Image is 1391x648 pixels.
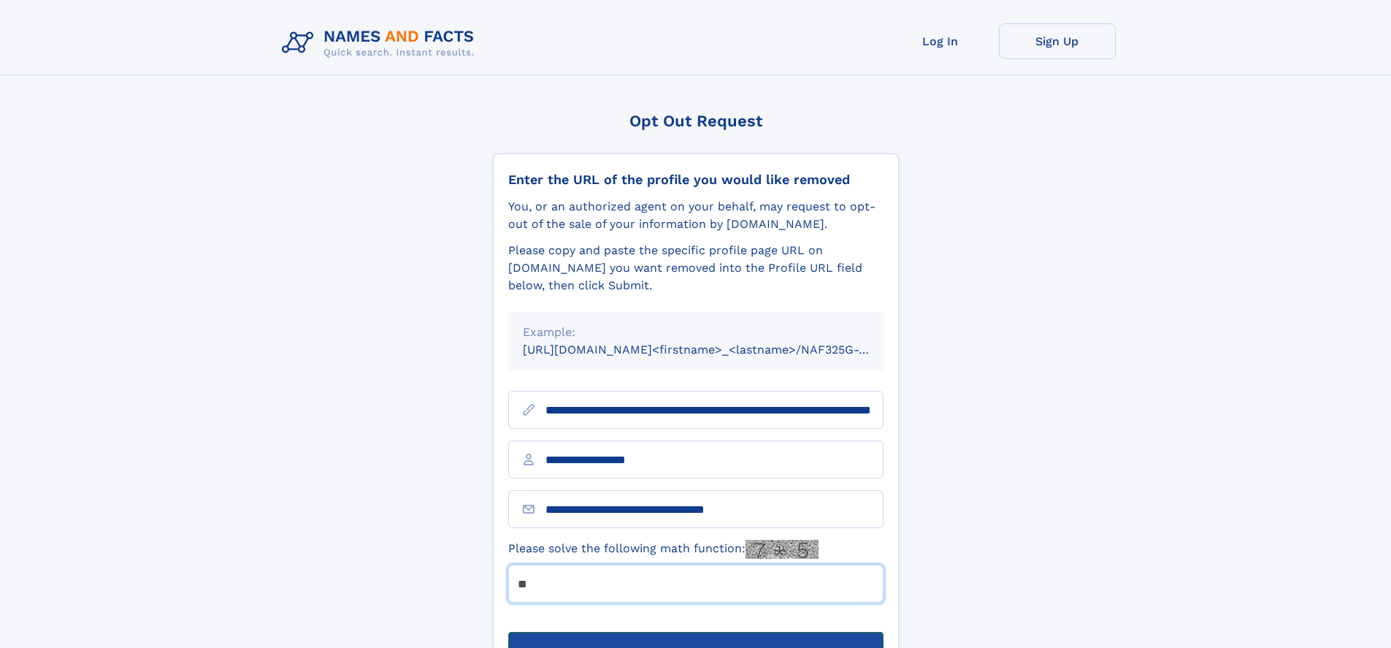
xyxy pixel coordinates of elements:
[999,23,1116,59] a: Sign Up
[523,324,869,341] div: Example:
[508,540,819,559] label: Please solve the following math function:
[276,23,486,63] img: Logo Names and Facts
[508,198,884,233] div: You, or an authorized agent on your behalf, may request to opt-out of the sale of your informatio...
[508,172,884,188] div: Enter the URL of the profile you would like removed
[882,23,999,59] a: Log In
[493,112,899,130] div: Opt Out Request
[523,343,911,357] small: [URL][DOMAIN_NAME]<firstname>_<lastname>/NAF325G-xxxxxxxx
[508,242,884,294] div: Please copy and paste the specific profile page URL on [DOMAIN_NAME] you want removed into the Pr...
